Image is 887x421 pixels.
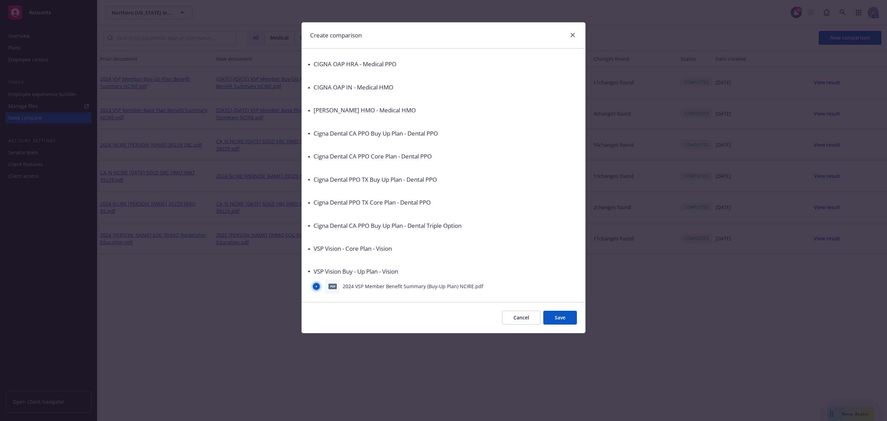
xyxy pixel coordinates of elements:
h3: VSP Vision - Core Plan - Vision [314,244,392,253]
h3: Cigna Dental CA PPO Core Plan - Dental PPO [314,152,432,161]
button: Cancel [502,311,541,325]
button: Save [543,311,577,325]
h3: VSP Vision Buy - Up Plan - Vision [314,267,398,276]
h3: Cigna Dental PPO TX Core Plan - Dental PPO [314,198,431,207]
div: CIGNA OAP IN - Medical HMO [307,83,393,92]
div: Cigna Dental CA PPO Core Plan - Dental PPO [307,152,432,161]
h3: [PERSON_NAME] HMO - Medical HMO [314,106,416,115]
span: pdf [328,284,337,289]
div: CIGNA OAP HRA - Medical PPO [307,60,396,69]
h3: CIGNA OAP HRA - Medical PPO [314,60,396,69]
div: VSP Vision - Core Plan - Vision [307,244,392,253]
h1: Create comparison [310,31,362,40]
h3: Cigna Dental PPO TX Buy Up Plan - Dental PPO [314,175,437,184]
h3: Cigna Dental CA PPO Buy Up Plan - Dental Triple Option [314,221,462,230]
div: VSP Vision Buy - Up Plan - Vision [307,267,398,276]
div: Cigna Dental PPO TX Buy Up Plan - Dental PPO [307,175,437,184]
h3: Cigna Dental CA PPO Buy Up Plan - Dental PPO [314,129,438,138]
p: 2024 VSP Member Benefit Summary (Buy-Up Plan) NCIRE.pdf [343,283,483,290]
a: close [569,31,577,39]
h3: CIGNA OAP IN - Medical HMO [314,83,393,92]
div: Cigna Dental CA PPO Buy Up Plan - Dental PPO [307,129,438,138]
div: Cigna Dental PPO TX Core Plan - Dental PPO [307,198,431,207]
div: Cigna Dental CA PPO Buy Up Plan - Dental Triple Option [307,221,462,230]
div: [PERSON_NAME] HMO - Medical HMO [307,106,416,115]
